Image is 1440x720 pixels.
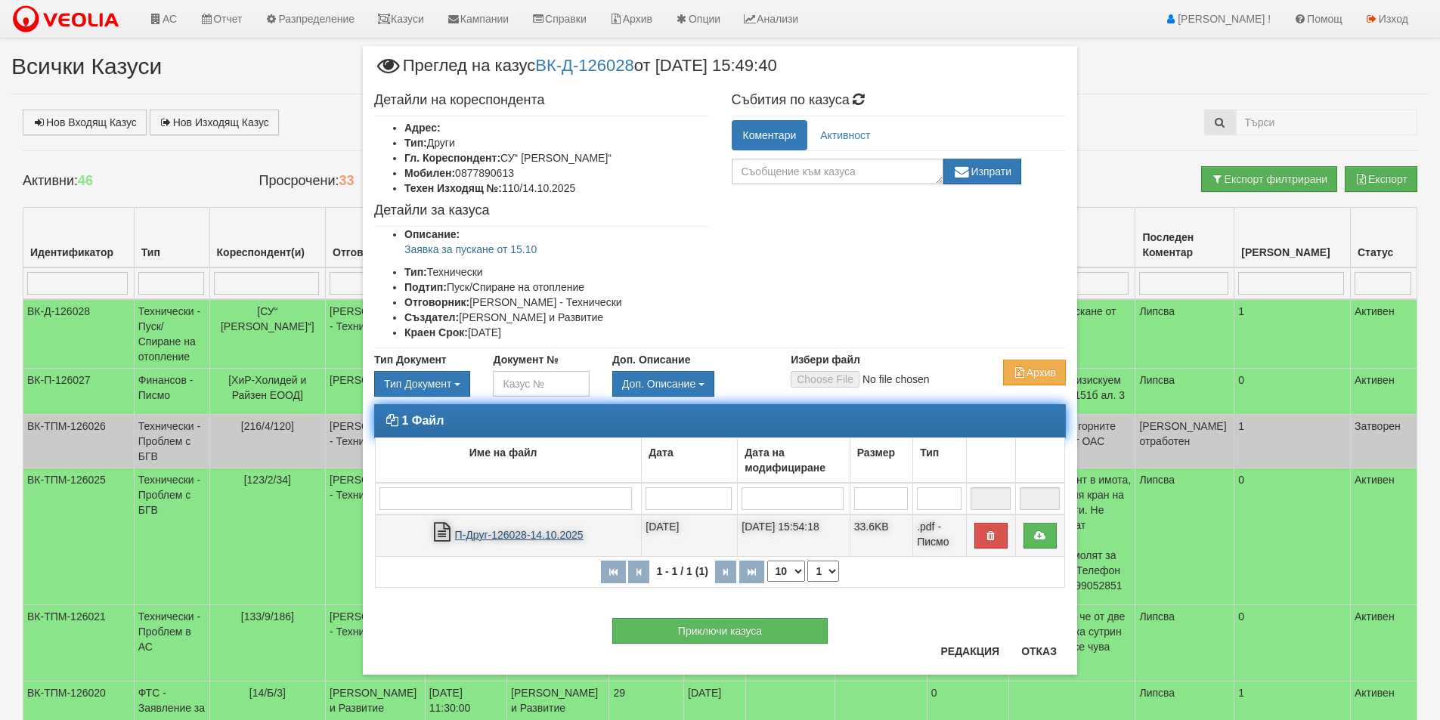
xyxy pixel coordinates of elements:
[404,181,709,196] li: 110/14.10.2025
[404,280,709,295] li: Пуск/Спиране на отопление
[791,352,860,367] label: Избери файл
[404,135,709,150] li: Други
[404,137,427,149] b: Тип:
[374,57,777,85] span: Преглед на казус от [DATE] 15:49:40
[401,414,444,427] strong: 1 Файл
[850,515,912,557] td: 33.6KB
[1003,360,1066,385] button: Архив
[535,56,633,75] a: ВК-Д-126028
[966,437,1015,483] td: : No sort applied, activate to apply an ascending sort
[649,447,673,459] b: Дата
[404,295,709,310] li: [PERSON_NAME] - Технически
[943,159,1022,184] button: Изпрати
[455,529,584,541] a: П-Друг-126028-14.10.2025
[384,378,451,390] span: Тип Документ
[404,325,709,340] li: [DATE]
[738,437,850,483] td: Дата на модифициране: No sort applied, activate to apply an ascending sort
[404,242,709,257] p: Заявка за пускане от 15.10
[913,515,967,557] td: .pdf - Писмо
[738,515,850,557] td: [DATE] 15:54:18
[374,371,470,397] button: Тип Документ
[374,352,447,367] label: Тип Документ
[857,447,895,459] b: Размер
[628,561,649,583] button: Предишна страница
[809,120,881,150] a: Активност
[404,228,460,240] b: Описание:
[374,203,709,218] h4: Детайли за казуса
[374,371,470,397] div: Двоен клик, за изчистване на избраната стойност.
[469,447,537,459] b: Име на файл
[612,371,768,397] div: Двоен клик, за изчистване на избраната стойност.
[913,437,967,483] td: Тип: No sort applied, activate to apply an ascending sort
[745,447,825,474] b: Дата на модифициране
[404,182,502,194] b: Техен Изходящ №:
[404,311,459,323] b: Създател:
[732,120,808,150] a: Коментари
[493,371,589,397] input: Казус №
[622,378,695,390] span: Доп. Описание
[404,264,709,280] li: Технически
[767,561,805,582] select: Брой редове на страница
[739,561,764,583] button: Последна страница
[931,639,1008,663] button: Редакция
[642,515,738,557] td: [DATE]
[920,447,939,459] b: Тип
[807,561,839,582] select: Страница номер
[612,618,828,644] button: Приключи казуса
[404,150,709,165] li: СУ“ [PERSON_NAME]“
[404,122,441,134] b: Адрес:
[715,561,736,583] button: Следваща страница
[732,93,1067,108] h4: Събития по казуса
[404,296,469,308] b: Отговорник:
[850,437,912,483] td: Размер: No sort applied, activate to apply an ascending sort
[404,310,709,325] li: [PERSON_NAME] и Развитие
[1015,437,1064,483] td: : No sort applied, activate to apply an ascending sort
[601,561,626,583] button: Първа страница
[612,352,690,367] label: Доп. Описание
[404,281,447,293] b: Подтип:
[404,165,709,181] li: 0877890613
[404,152,500,164] b: Гл. Кореспондент:
[642,437,738,483] td: Дата: No sort applied, activate to apply an ascending sort
[376,515,1065,557] tr: П-Друг-126028-14.10.2025.pdf - Писмо
[612,371,714,397] button: Доп. Описание
[1012,639,1066,663] button: Отказ
[404,167,455,179] b: Мобилен:
[404,266,427,278] b: Тип:
[404,326,468,338] b: Краен Срок:
[493,352,558,367] label: Документ №
[374,93,709,108] h4: Детайли на кореспондента
[652,565,711,577] span: 1 - 1 / 1 (1)
[376,437,642,483] td: Име на файл: No sort applied, activate to apply an ascending sort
